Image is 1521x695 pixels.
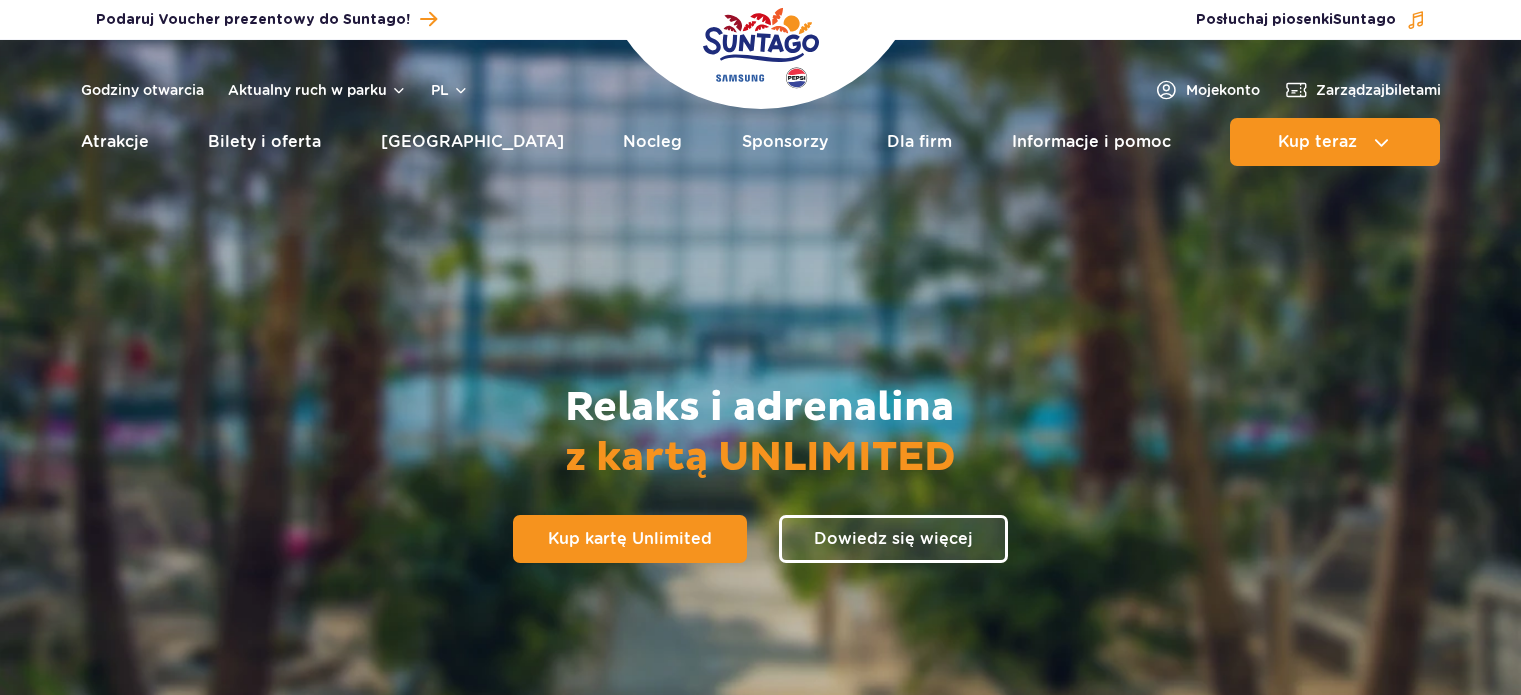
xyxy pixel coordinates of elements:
span: z kartą UNLIMITED [565,433,956,483]
a: Atrakcje [81,118,149,166]
span: Kup teraz [1278,133,1357,151]
span: Zarządzaj biletami [1316,80,1441,100]
a: Nocleg [623,118,682,166]
span: Dowiedz się więcej [814,531,973,547]
a: Dla firm [887,118,952,166]
a: Godziny otwarcia [81,80,204,100]
a: [GEOGRAPHIC_DATA] [381,118,564,166]
span: Suntago [1333,13,1396,27]
span: Podaruj Voucher prezentowy do Suntago! [96,10,410,30]
a: Kup kartę Unlimited [513,515,747,563]
span: Posłuchaj piosenki [1196,10,1396,30]
h2: Relaks i adrenalina [565,383,956,483]
button: Posłuchaj piosenkiSuntago [1196,10,1426,30]
a: Zarządzajbiletami [1284,78,1441,102]
button: pl [431,80,469,100]
a: Informacje i pomoc [1012,118,1171,166]
a: Podaruj Voucher prezentowy do Suntago! [96,6,437,33]
a: Bilety i oferta [208,118,321,166]
a: Dowiedz się więcej [779,515,1008,563]
button: Aktualny ruch w parku [228,82,407,98]
button: Kup teraz [1230,118,1440,166]
span: Moje konto [1186,80,1260,100]
span: Kup kartę Unlimited [548,531,712,547]
a: Mojekonto [1154,78,1260,102]
a: Sponsorzy [742,118,828,166]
